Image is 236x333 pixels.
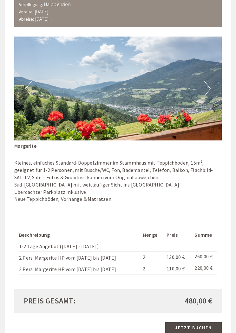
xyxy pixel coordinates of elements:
[192,263,217,274] td: 220,00 €
[19,252,140,263] td: 2 Pers. Margerite HP vom [DATE] bis [DATE]
[167,265,185,272] span: 110,00 €
[19,296,118,306] div: Preis gesamt:
[164,230,192,240] th: Preis
[140,263,164,274] td: 2
[35,16,49,22] b: [DATE]
[140,230,164,240] th: Menge
[185,296,212,306] span: 480,00 €
[5,17,104,37] div: Guten Tag, wie können wir Ihnen helfen?
[19,230,140,240] th: Beschreibung
[19,9,34,15] small: Anreise:
[14,140,222,150] div: Margerite
[140,252,164,263] td: 2
[10,31,101,36] small: 18:47
[35,8,48,15] b: [DATE]
[192,230,217,240] th: Summe
[19,2,43,7] small: Verpflegung:
[14,159,222,203] p: Kleines, einfaches Standard-Doppelzimmer im Stammhaus mit Teppichboden, 15m², geeignet für 1-2 Pe...
[169,167,207,179] button: Senden
[19,240,140,252] td: 1-2 Tage Angebot ([DATE] - [DATE])
[10,19,101,24] div: [GEOGRAPHIC_DATA]
[19,263,140,274] td: 2 Pers. Margerite HP vom [DATE] bis [DATE]
[204,81,211,97] button: Next
[19,17,34,22] small: Abreise:
[44,1,71,7] b: Halbpension
[167,254,185,260] span: 130,00 €
[25,81,32,97] button: Previous
[92,5,115,16] div: [DATE]
[192,252,217,263] td: 260,00 €
[14,37,222,140] img: image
